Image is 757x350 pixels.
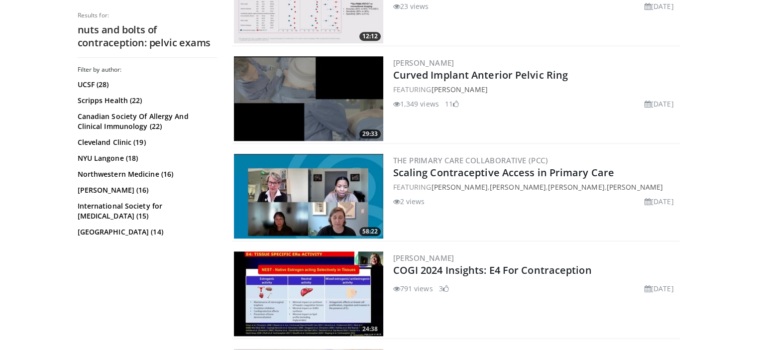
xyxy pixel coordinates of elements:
span: 58:22 [359,227,381,236]
a: [PERSON_NAME] [393,253,454,263]
a: NYU Langone (18) [78,153,215,163]
img: a0e4ee49-8d7c-463a-a2e5-be23b9145bb4.300x170_q85_crop-smart_upscale.jpg [234,56,383,141]
a: 58:22 [234,154,383,238]
li: [DATE] [645,99,674,109]
a: COGI 2024 Insights: E4 For Contraception [393,263,592,277]
li: 3 [439,283,449,294]
a: Scripps Health (22) [78,96,215,106]
a: Cleveland Clinic (19) [78,137,215,147]
li: 1,349 views [393,99,439,109]
div: FEATURING [393,84,678,95]
a: [PERSON_NAME] (16) [78,185,215,195]
a: 29:33 [234,56,383,141]
a: Canadian Society Of Allergy And Clinical Immunology (22) [78,112,215,131]
li: 2 views [393,196,425,207]
h3: Filter by author: [78,66,217,74]
a: [PERSON_NAME] [431,85,487,94]
a: [GEOGRAPHIC_DATA] (14) [78,227,215,237]
li: 791 views [393,283,433,294]
a: [PERSON_NAME] [490,182,546,192]
a: [PERSON_NAME] [431,182,487,192]
a: Curved Implant Anterior Pelvic Ring [393,68,568,82]
span: 29:33 [359,129,381,138]
a: International Society for [MEDICAL_DATA] (15) [78,201,215,221]
span: 24:38 [359,325,381,334]
img: 7ef2d56c-93c7-4fee-b685-d71f90772830.300x170_q85_crop-smart_upscale.jpg [234,154,383,238]
a: [PERSON_NAME] [548,182,604,192]
a: UCSF (28) [78,80,215,90]
a: The Primary Care Collaborative (PCC) [393,155,548,165]
li: 23 views [393,1,429,11]
li: [DATE] [645,283,674,294]
h2: nuts and bolts of contraception: pelvic exams [78,23,217,49]
div: FEATURING , , , [393,182,678,192]
span: 12:12 [359,32,381,41]
li: [DATE] [645,1,674,11]
a: 24:38 [234,251,383,336]
a: Northwestern Medicine (16) [78,169,215,179]
a: [PERSON_NAME] [607,182,663,192]
p: Results for: [78,11,217,19]
li: [DATE] [645,196,674,207]
a: [PERSON_NAME] [393,58,454,68]
a: Scaling Contraceptive Access in Primary Care [393,166,614,179]
li: 11 [445,99,459,109]
img: cebdc168-f64a-4b5d-bd24-e06bb8ca8a9e.300x170_q85_crop-smart_upscale.jpg [234,251,383,336]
